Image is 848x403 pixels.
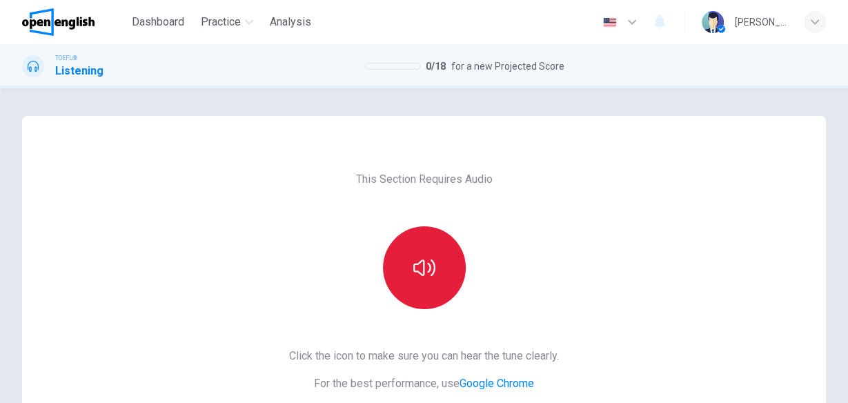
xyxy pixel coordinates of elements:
button: Dashboard [126,10,190,35]
span: TOEFL® [55,53,77,63]
span: 0 / 18 [426,58,446,75]
div: [PERSON_NAME] [735,14,787,30]
span: for a new Projected Score [451,58,564,75]
img: Profile picture [702,11,724,33]
button: Practice [195,10,259,35]
button: Analysis [264,10,317,35]
a: Google Chrome [460,377,534,390]
img: OpenEnglish logo [22,8,95,36]
h1: Listening [55,63,103,79]
img: en [601,17,618,28]
span: This Section Requires Audio [356,171,493,188]
span: Click the icon to make sure you can hear the tune clearly. [289,348,559,364]
span: Practice [201,14,241,30]
a: OpenEnglish logo [22,8,126,36]
span: Analysis [270,14,311,30]
span: For the best performance, use [289,375,559,392]
span: Dashboard [132,14,184,30]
